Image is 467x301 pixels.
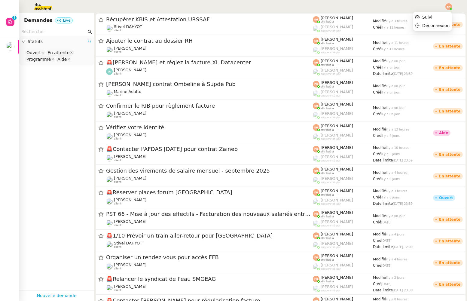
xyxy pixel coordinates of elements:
[373,106,386,110] span: Modifié
[321,253,353,258] span: [PERSON_NAME]
[313,133,373,141] app-user-label: suppervisé par
[373,41,386,45] span: Modifié
[114,51,121,54] span: client
[321,94,341,97] span: suppervisé par
[373,282,381,286] span: Créé
[373,245,393,249] span: Date limite
[439,283,460,286] div: En attente
[47,50,69,55] div: En attente
[106,125,313,130] span: Vérifiez votre identité
[313,81,319,88] img: svg
[373,170,386,175] span: Modifié
[321,80,353,85] span: [PERSON_NAME]
[26,50,41,55] div: Ouvert
[373,84,386,88] span: Modifié
[114,202,121,205] span: client
[373,47,381,51] span: Créé
[106,219,313,227] app-user-detailed-label: client
[386,189,407,193] span: il y a 3 heures
[313,167,373,175] app-user-label: attribué à
[114,219,146,224] span: [PERSON_NAME]
[321,37,353,41] span: [PERSON_NAME]
[393,289,413,292] span: [DATE] 23:38
[393,159,413,162] span: [DATE] 23:59
[321,107,334,110] span: attribué à
[313,220,373,227] app-user-label: suppervisé par
[321,51,341,54] span: suppervisé par
[381,26,404,29] span: il y a 11 heures
[106,176,313,184] app-user-detailed-label: client
[313,189,373,196] app-user-label: attribué à
[313,111,373,119] app-user-label: suppervisé par
[313,124,319,131] img: svg
[381,48,404,51] span: il y a 12 heures
[373,112,381,116] span: Créé
[313,38,319,44] img: svg
[321,111,353,116] span: [PERSON_NAME]
[6,42,14,51] img: users%2Ff7AvM1H5WROKDkFYQNHz8zv46LV2%2Favatar%2Ffa026806-15e4-4312-a94b-3cc825a940eb
[321,68,353,72] span: [PERSON_NAME]
[114,154,146,159] span: [PERSON_NAME]
[114,180,121,184] span: client
[321,198,353,202] span: [PERSON_NAME]
[321,263,353,267] span: [PERSON_NAME]
[321,284,353,289] span: [PERSON_NAME]
[106,89,313,97] app-user-detailed-label: client
[313,263,319,270] img: users%2FyQfMwtYgTqhRP2YHWHmG2s2LYaD3%2Favatar%2Fprofile-pic.png
[313,167,319,174] img: svg
[373,257,386,261] span: Modifié
[439,153,460,156] div: En attente
[313,146,319,152] img: svg
[25,56,55,62] nz-select-item: Programmé
[386,233,404,236] span: il y a 4 jours
[106,198,313,205] app-user-detailed-label: client
[321,85,334,88] span: attribué à
[321,150,334,153] span: attribué à
[106,233,313,238] span: 1/10 Prévoir un train aller-retour pour [GEOGRAPHIC_DATA]
[313,25,319,32] img: users%2FyQfMwtYgTqhRP2YHWHmG2s2LYaD3%2Favatar%2Fprofile-pic.png
[321,20,334,23] span: attribué à
[313,69,319,75] img: users%2FyQfMwtYgTqhRP2YHWHmG2s2LYaD3%2Favatar%2Fprofile-pic.png
[313,275,373,283] app-user-label: attribué à
[106,177,113,183] img: users%2FtFhOaBya8rNVU5KG7br7ns1BCvi2%2Favatar%2Faa8c47da-ee6c-4101-9e7d-730f2e64f978
[313,102,373,110] app-user-label: attribué à
[63,18,71,23] span: Live
[386,60,405,63] span: il y a un jour
[381,152,400,156] span: il y a 5 jours
[321,172,334,175] span: attribué à
[313,220,319,227] img: users%2FyQfMwtYgTqhRP2YHWHmG2s2LYaD3%2Favatar%2Fprofile-pic.png
[313,210,373,218] app-user-label: attribué à
[373,90,381,94] span: Créé
[106,68,113,75] img: svg
[114,267,121,270] span: client
[373,177,381,181] span: Créé
[373,232,386,236] span: Modifié
[373,72,393,76] span: Date limite
[321,133,353,137] span: [PERSON_NAME]
[439,261,460,265] div: En attente
[439,196,453,200] div: Ouvert
[321,124,353,128] span: [PERSON_NAME]
[106,133,313,140] app-user-detailed-label: client
[313,284,373,292] app-user-label: suppervisé par
[386,146,409,149] span: il y a 10 heures
[321,237,334,240] span: attribué à
[321,159,341,162] span: suppervisé par
[106,190,313,195] span: Réserver places forum [GEOGRAPHIC_DATA]
[321,29,341,33] span: suppervisé par
[381,282,392,286] span: [DATE]
[114,94,121,97] span: client
[13,16,16,21] p: 1
[114,89,142,94] span: Marine Adatto
[321,59,353,63] span: [PERSON_NAME]
[373,25,381,29] span: Créé
[19,36,94,48] div: Statuts
[321,102,353,106] span: [PERSON_NAME]
[439,174,460,178] div: En attente
[386,171,407,174] span: il y a 4 heures
[313,232,319,239] img: svg
[313,176,373,184] app-user-label: suppervisé par
[313,37,373,45] app-user-label: attribué à
[386,276,404,279] span: il y a 2 jours
[381,91,400,94] span: il y a un jour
